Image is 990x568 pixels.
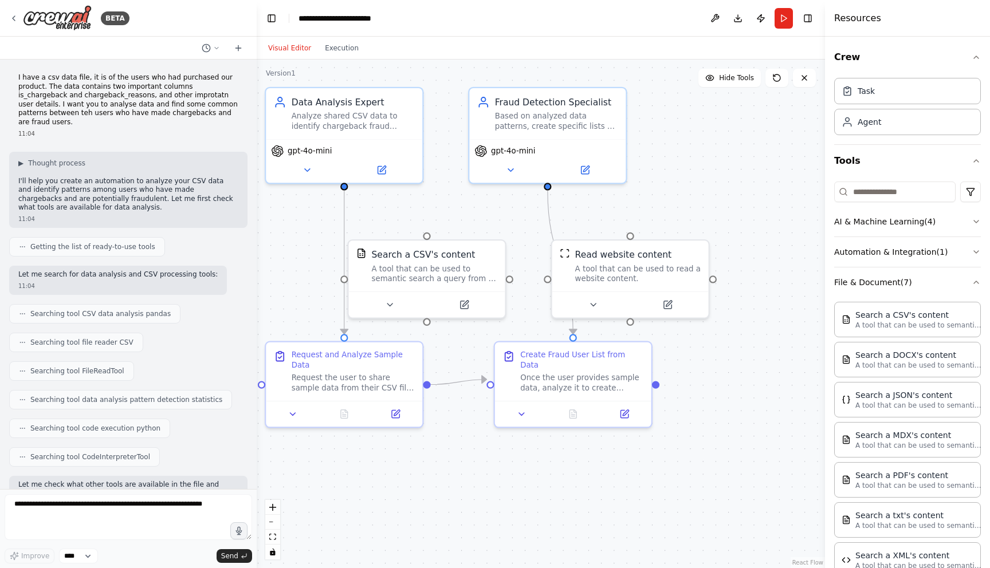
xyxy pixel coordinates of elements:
[834,41,981,73] button: Crew
[30,395,222,404] span: Searching tool data analysis pattern detection statistics
[842,475,851,484] img: PDFSearchTool
[855,361,981,370] p: A tool that can be used to semantic search a query from a DOCX's content.
[265,500,280,515] button: zoom in
[834,11,881,25] h4: Resources
[374,407,417,422] button: Open in side panel
[30,309,171,318] span: Searching tool CSV data analysis pandas
[855,401,981,410] p: A tool that can be used to semantic search a query from a JSON's content.
[265,545,280,559] button: toggle interactivity
[30,424,160,433] span: Searching tool code execution python
[494,341,653,428] div: Create Fraud User List from DataOnce the user provides sample data, analyze it to create specific...
[18,215,238,223] div: 11:04
[855,321,981,330] p: A tool that can be used to semantic search a query from a CSV's content.
[855,349,981,361] div: Search a DOCX's content
[842,555,851,565] img: XMLSearchTool
[834,73,981,144] div: Crew
[560,249,570,259] img: ScrapeWebsiteTool
[468,87,627,184] div: Fraud Detection SpecialistBased on analyzed data patterns, create specific lists of fraud users a...
[261,41,318,55] button: Visual Editor
[546,407,600,422] button: No output available
[842,315,851,324] img: CSVSearchTool
[18,177,238,212] p: I'll help you create an automation to analyze your CSV data and identify patterns among users who...
[18,129,238,138] div: 11:04
[842,435,851,444] img: MDXSearchTool
[719,73,754,82] span: Hide Tools
[345,163,417,178] button: Open in side panel
[28,159,85,168] span: Thought process
[855,510,981,521] div: Search a txt's content
[23,5,92,31] img: Logo
[266,69,296,78] div: Version 1
[842,515,851,524] img: TXTSearchTool
[858,116,881,128] div: Agent
[217,549,252,563] button: Send
[855,429,981,441] div: Search a MDX's content
[338,191,351,334] g: Edge from 3f509b20-e5f2-4ef0-a9d2-add55619cb61 to 28c01d5d-283b-4330-9338-e7a3ad6156de
[18,159,23,168] span: ▶
[631,297,703,313] button: Open in side panel
[855,481,981,490] p: A tool that can be used to semantic search a query from a PDF's content.
[288,146,332,156] span: gpt-4o-mini
[855,441,981,450] p: A tool that can be used to semantic search a query from a MDX's content.
[5,549,54,563] button: Improve
[30,242,155,251] span: Getting the list of ready-to-use tools
[298,13,371,24] nav: breadcrumb
[855,389,981,401] div: Search a JSON's content
[18,480,238,498] p: Let me check what other tools are available in the file and document category:
[858,85,875,97] div: Task
[491,146,535,156] span: gpt-4o-mini
[575,249,672,261] div: Read website content
[292,373,415,393] div: Request the user to share sample data from their CSV file for analysis. Ask for: 1. Column header...
[431,373,487,391] g: Edge from 28c01d5d-283b-4330-9338-e7a3ad6156de to 7c42de28-6e7d-4b28-a8db-d5581cf0f852
[230,522,247,539] button: Click to speak your automation idea
[101,11,129,25] div: BETA
[265,515,280,530] button: zoom out
[549,163,620,178] button: Open in side panel
[855,521,981,530] p: A tool that can be used to semantic search a query from a txt's content.
[834,145,981,177] button: Tools
[842,395,851,404] img: JSONSearchTool
[264,10,280,26] button: Hide left sidebar
[800,10,816,26] button: Hide right sidebar
[698,69,761,87] button: Hide Tools
[855,550,981,561] div: Search a XML's content
[356,249,367,259] img: CSVSearchTool
[229,41,247,55] button: Start a new chat
[603,407,646,422] button: Open in side panel
[855,309,981,321] div: Search a CSV's content
[221,551,238,561] span: Send
[842,355,851,364] img: DOCXSearchTool
[495,96,618,108] div: Fraud Detection Specialist
[30,366,124,376] span: Searching tool FileReadTool
[265,87,423,184] div: Data Analysis ExpertAnalyze shared CSV data to identify chargeback fraud patterns and provide spe...
[197,41,225,55] button: Switch to previous chat
[575,263,701,284] div: A tool that can be used to read a website content.
[372,263,498,284] div: A tool that can be used to semantic search a query from a CSV's content.
[18,159,85,168] button: ▶Thought process
[317,407,371,422] button: No output available
[21,551,49,561] span: Improve
[428,297,500,313] button: Open in side panel
[372,249,476,261] div: Search a CSV's content
[30,338,133,347] span: Searching tool file reader CSV
[265,500,280,559] div: React Flow controls
[834,267,981,297] button: File & Document(7)
[265,530,280,545] button: fit view
[18,270,218,279] p: Let me search for data analysis and CSV processing tools:
[520,350,643,370] div: Create Fraud User List from Data
[855,470,981,481] div: Search a PDF's content
[292,350,415,370] div: Request and Analyze Sample Data
[551,239,709,319] div: ScrapeWebsiteToolRead website contentA tool that can be used to read a website content.
[834,207,981,236] button: AI & Machine Learning(4)
[834,237,981,267] button: Automation & Integration(1)
[495,111,618,132] div: Based on analyzed data patterns, create specific lists of fraud users and provide actionable frau...
[292,96,415,108] div: Data Analysis Expert
[318,41,366,55] button: Execution
[18,73,238,127] p: I have a csv data file, it is of the users who had purchased our product. The data contains two i...
[30,452,150,462] span: Searching tool CodeInterpreterTool
[292,111,415,132] div: Analyze shared CSV data to identify chargeback fraud patterns and provide specific fraud user ide...
[792,559,823,566] a: React Flow attribution
[520,373,643,393] div: Once the user provides sample data, analyze it to create specific fraud user identification crite...
[265,341,423,428] div: Request and Analyze Sample DataRequest the user to share sample data from their CSV file for anal...
[347,239,506,319] div: CSVSearchToolSearch a CSV's contentA tool that can be used to semantic search a query from a CSV'...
